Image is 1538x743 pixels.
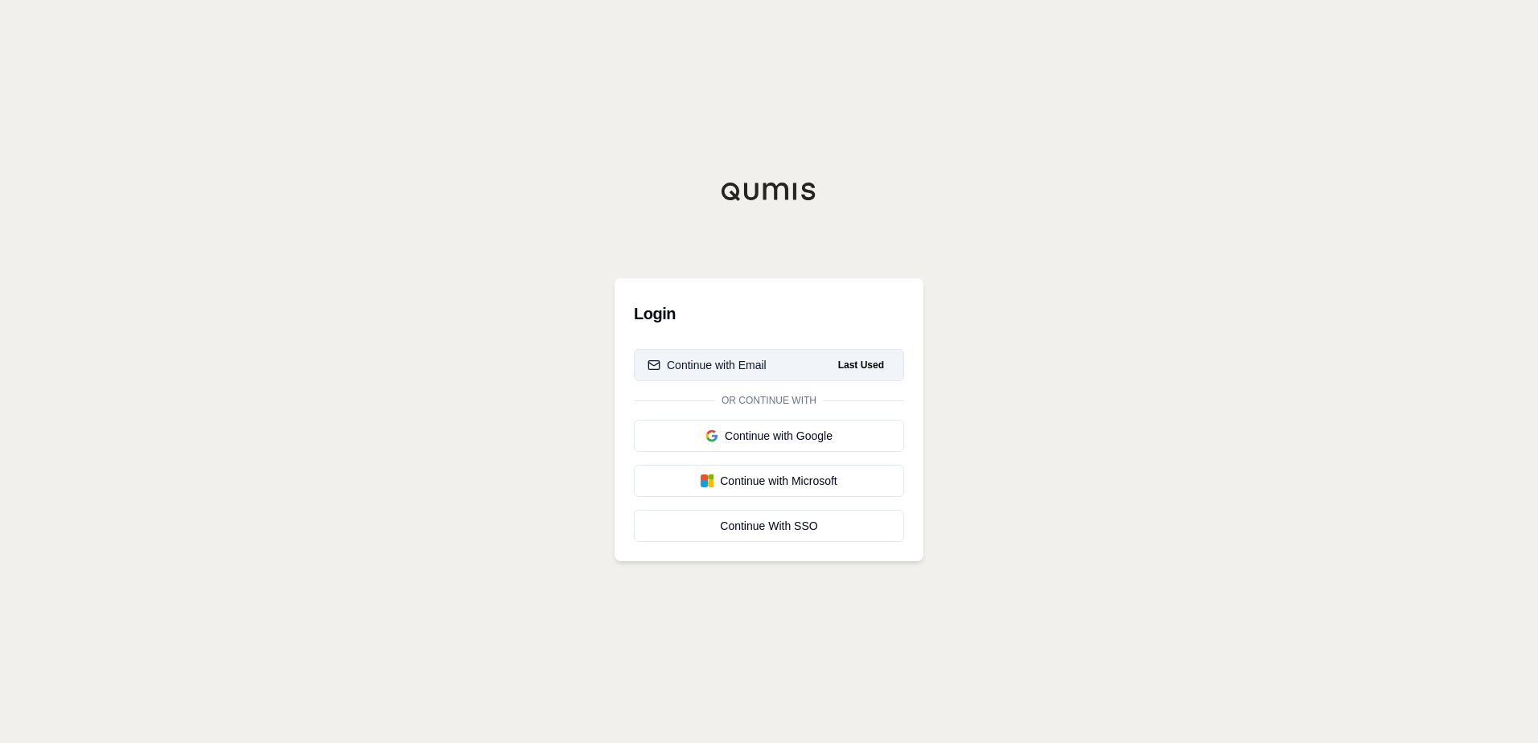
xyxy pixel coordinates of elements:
div: Continue with Microsoft [648,473,890,489]
button: Continue with EmailLast Used [634,349,904,381]
span: Last Used [832,355,890,375]
h3: Login [634,298,904,330]
div: Continue with Google [648,428,890,444]
img: Qumis [721,182,817,201]
span: Or continue with [715,394,823,407]
div: Continue With SSO [648,518,890,534]
a: Continue With SSO [634,510,904,542]
div: Continue with Email [648,357,767,373]
button: Continue with Microsoft [634,465,904,497]
button: Continue with Google [634,420,904,452]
